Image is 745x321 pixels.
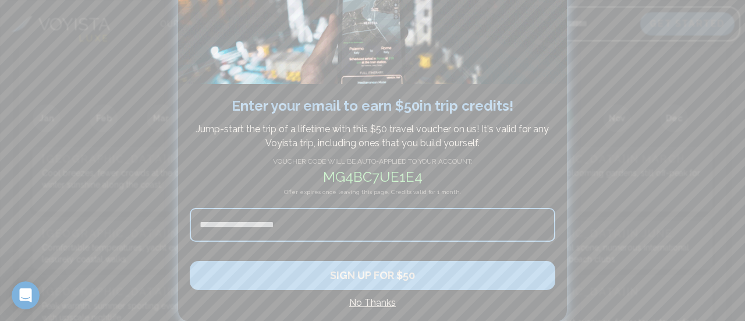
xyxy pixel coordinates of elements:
h4: VOUCHER CODE WILL BE AUTO-APPLIED TO YOUR ACCOUNT: [190,156,555,167]
h4: Offer expires once leaving this page. Credits valid for 1 month. [190,188,555,208]
iframe: Intercom live chat [12,281,40,309]
button: SIGN UP FOR $50 [190,261,555,290]
p: Jump-start the trip of a lifetime with this $ 50 travel voucher on us! It's valid for any Voyista... [196,122,549,150]
h2: Enter your email to earn $ 50 in trip credits ! [190,96,555,117]
h4: No Thanks [190,296,555,310]
h2: mg4bc7ue1e4 [190,167,555,188]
